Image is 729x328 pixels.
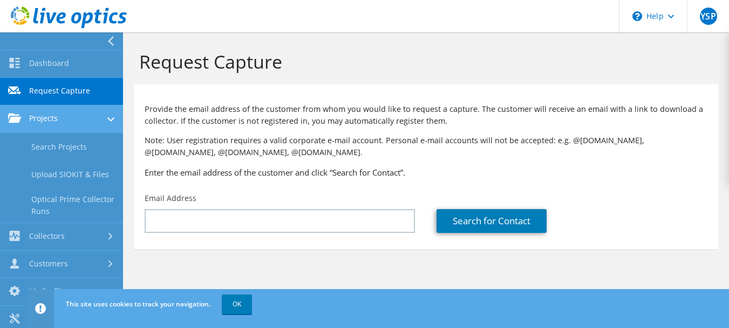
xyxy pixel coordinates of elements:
a: Search for Contact [437,209,547,233]
a: OK [222,294,252,314]
svg: \n [632,11,642,21]
h1: Request Capture [139,50,707,73]
h3: Enter the email address of the customer and click “Search for Contact”. [145,166,707,178]
span: This site uses cookies to track your navigation. [66,299,210,309]
p: Note: User registration requires a valid corporate e-mail account. Personal e-mail accounts will ... [145,135,707,158]
label: Email Address [145,193,196,204]
p: Provide the email address of the customer from whom you would like to request a capture. The cust... [145,103,707,127]
span: YSP [700,8,717,25]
